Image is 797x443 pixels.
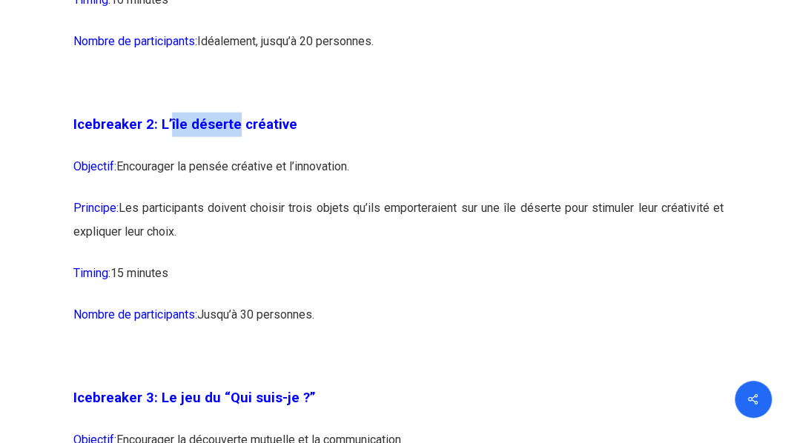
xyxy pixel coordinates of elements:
span: Nombre de participants: [73,34,197,48]
span: Icebreaker 2: L’île déserte créative [73,116,297,133]
p: Les participants doivent choisir trois objets qu’ils emporteraient sur une île déserte pour stimu... [73,196,724,262]
p: Idéalement, jusqu’à 20 personnes. [73,30,724,71]
span: Icebreaker 3: Le jeu du “Qui suis-je ?” [73,390,316,406]
span: Principe: [73,201,119,215]
p: Jusqu’à 30 personnes. [73,303,724,344]
p: 15 minutes [73,262,724,303]
span: Timing: [73,266,110,280]
span: Nombre de participants: [73,307,197,322]
span: Objectif: [73,159,116,173]
p: Encourager la pensée créative et l’innovation. [73,155,724,196]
